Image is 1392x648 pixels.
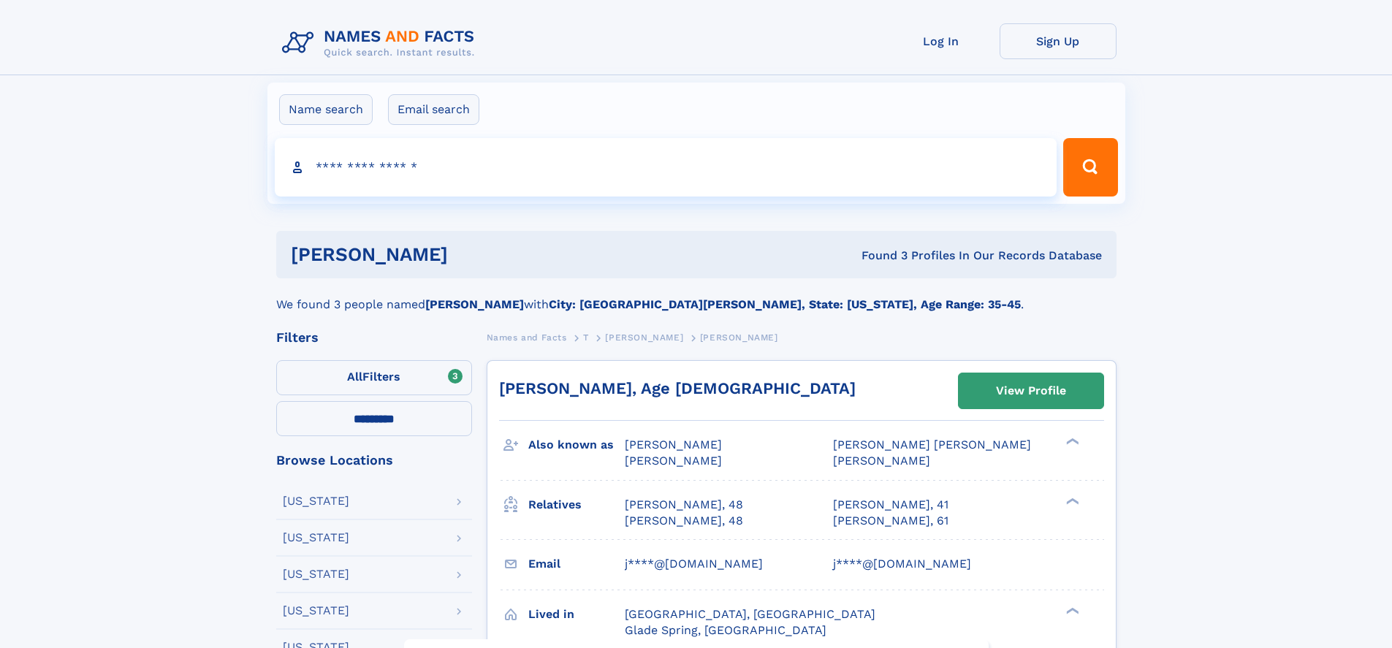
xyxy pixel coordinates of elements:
a: [PERSON_NAME], Age [DEMOGRAPHIC_DATA] [499,379,856,397]
div: ❯ [1062,606,1080,615]
a: [PERSON_NAME], 48 [625,513,743,529]
b: [PERSON_NAME] [425,297,524,311]
div: [US_STATE] [283,605,349,617]
div: [US_STATE] [283,495,349,507]
input: search input [275,138,1057,197]
div: We found 3 people named with . [276,278,1117,313]
a: Names and Facts [487,328,567,346]
div: ❯ [1062,437,1080,446]
a: [PERSON_NAME], 48 [625,497,743,513]
div: View Profile [996,374,1066,408]
a: [PERSON_NAME] [605,328,683,346]
img: Logo Names and Facts [276,23,487,63]
span: [GEOGRAPHIC_DATA], [GEOGRAPHIC_DATA] [625,607,875,621]
a: [PERSON_NAME], 61 [833,513,948,529]
div: Filters [276,331,472,344]
a: T [583,328,589,346]
div: [US_STATE] [283,532,349,544]
span: [PERSON_NAME] [625,438,722,451]
h1: [PERSON_NAME] [291,245,655,264]
h3: Email [528,552,625,576]
h3: Also known as [528,432,625,457]
span: [PERSON_NAME] [833,454,930,468]
a: Sign Up [1000,23,1117,59]
div: [US_STATE] [283,568,349,580]
label: Filters [276,360,472,395]
h3: Relatives [528,492,625,517]
a: Log In [883,23,1000,59]
span: Glade Spring, [GEOGRAPHIC_DATA] [625,623,826,637]
span: [PERSON_NAME] [625,454,722,468]
a: View Profile [959,373,1103,408]
div: Browse Locations [276,454,472,467]
span: All [347,370,362,384]
h3: Lived in [528,602,625,627]
span: [PERSON_NAME] [PERSON_NAME] [833,438,1031,451]
button: Search Button [1063,138,1117,197]
label: Email search [388,94,479,125]
div: Found 3 Profiles In Our Records Database [655,248,1102,264]
label: Name search [279,94,373,125]
div: ❯ [1062,496,1080,506]
span: T [583,332,589,343]
span: [PERSON_NAME] [605,332,683,343]
b: City: [GEOGRAPHIC_DATA][PERSON_NAME], State: [US_STATE], Age Range: 35-45 [549,297,1021,311]
a: [PERSON_NAME], 41 [833,497,948,513]
span: [PERSON_NAME] [700,332,778,343]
